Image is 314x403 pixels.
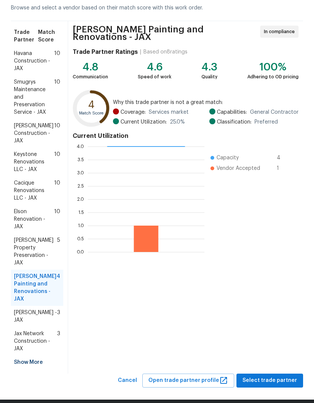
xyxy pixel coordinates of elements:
[247,73,299,81] div: Adhering to OD pricing
[73,48,138,56] h4: Trade Partner Ratings
[115,374,140,388] button: Cancel
[54,179,60,202] span: 10
[14,179,54,202] span: Cacique Renovations LLC - JAX
[14,78,54,116] span: Smugrys Maintenance and Preservation Service - JAX
[217,108,247,116] span: Capabilities:
[78,223,84,227] text: 1.0
[77,249,84,254] text: 0.0
[54,208,60,231] span: 10
[201,73,218,81] div: Quality
[170,118,185,126] span: 25.0 %
[277,154,289,162] span: 4
[79,111,104,115] text: Match Score
[73,63,108,71] div: 4.8
[73,132,299,140] h4: Current Utilization
[277,165,289,172] span: 1
[77,236,84,241] text: 0.5
[54,151,60,173] span: 10
[57,309,60,324] span: 3
[216,165,260,172] span: Vendor Accepted
[255,118,278,126] span: Preferred
[11,356,63,369] div: Show More
[73,73,108,81] div: Communication
[113,99,299,106] span: Why this trade partner is not a great match:
[78,157,84,162] text: 3.5
[149,108,189,116] span: Services market
[216,154,239,162] span: Capacity
[138,48,143,56] div: |
[217,118,252,126] span: Classification:
[118,376,137,385] span: Cancel
[77,144,84,148] text: 4.0
[57,237,60,267] span: 5
[14,151,54,173] span: Keystone Renovations LLC - JAX
[201,63,218,71] div: 4.3
[78,210,84,214] text: 1.5
[250,108,299,116] span: General Contractor
[14,309,57,324] span: [PERSON_NAME] - JAX
[264,28,298,35] span: In compliance
[143,48,187,56] div: Based on 8 ratings
[14,208,54,231] span: Elson Renovation - JAX
[88,100,95,110] text: 4
[138,63,171,71] div: 4.6
[14,330,57,353] span: Jax Network Construction - JAX
[57,330,60,353] span: 3
[78,183,84,188] text: 2.5
[56,273,60,303] span: 4
[14,122,54,145] span: [PERSON_NAME] Construction - JAX
[120,108,146,116] span: Coverage:
[77,170,84,175] text: 3.0
[77,197,84,201] text: 2.0
[54,50,60,72] span: 10
[14,29,38,44] span: Trade Partner
[14,50,54,72] span: Havana Construction - JAX
[73,26,258,41] span: [PERSON_NAME] Painting and Renovations - JAX
[236,374,303,388] button: Select trade partner
[38,29,60,44] span: Match Score
[54,78,60,116] span: 10
[242,376,297,385] span: Select trade partner
[138,73,171,81] div: Speed of work
[14,237,57,267] span: [PERSON_NAME] Property Preservation - JAX
[247,63,299,71] div: 100%
[54,122,60,145] span: 10
[14,273,56,303] span: [PERSON_NAME] Painting and Renovations - JAX
[148,376,228,385] span: Open trade partner profile
[142,374,234,388] button: Open trade partner profile
[120,118,167,126] span: Current Utilization:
